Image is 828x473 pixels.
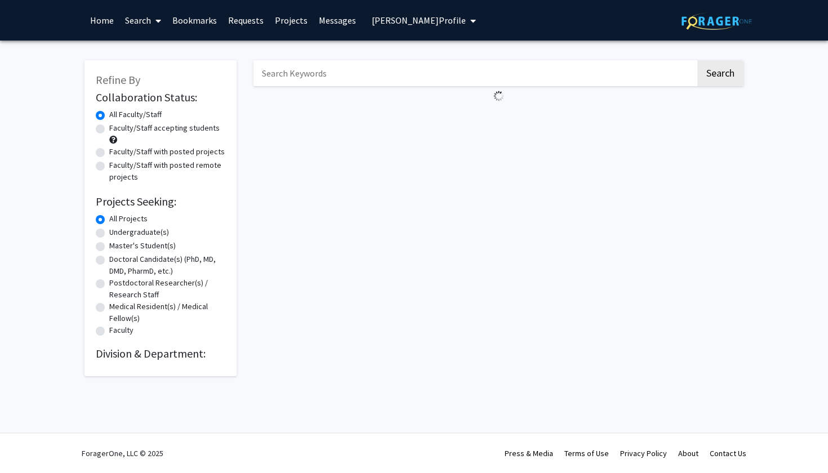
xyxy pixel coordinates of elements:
[222,1,269,40] a: Requests
[96,91,225,104] h2: Collaboration Status:
[253,60,696,86] input: Search Keywords
[505,448,553,458] a: Press & Media
[682,12,752,30] img: ForagerOne Logo
[313,1,362,40] a: Messages
[109,277,225,301] label: Postdoctoral Researcher(s) / Research Staff
[489,86,509,106] img: Loading
[96,73,140,87] span: Refine By
[109,253,225,277] label: Doctoral Candidate(s) (PhD, MD, DMD, PharmD, etc.)
[269,1,313,40] a: Projects
[167,1,222,40] a: Bookmarks
[84,1,119,40] a: Home
[82,434,163,473] div: ForagerOne, LLC © 2025
[109,109,162,121] label: All Faculty/Staff
[109,301,225,324] label: Medical Resident(s) / Medical Fellow(s)
[109,122,220,134] label: Faculty/Staff accepting students
[119,1,167,40] a: Search
[678,448,698,458] a: About
[109,226,169,238] label: Undergraduate(s)
[710,448,746,458] a: Contact Us
[109,159,225,183] label: Faculty/Staff with posted remote projects
[253,106,744,132] nav: Page navigation
[96,347,225,360] h2: Division & Department:
[109,324,133,336] label: Faculty
[109,240,176,252] label: Master's Student(s)
[372,15,466,26] span: [PERSON_NAME] Profile
[109,213,148,225] label: All Projects
[96,195,225,208] h2: Projects Seeking:
[620,448,667,458] a: Privacy Policy
[109,146,225,158] label: Faculty/Staff with posted projects
[697,60,744,86] button: Search
[564,448,609,458] a: Terms of Use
